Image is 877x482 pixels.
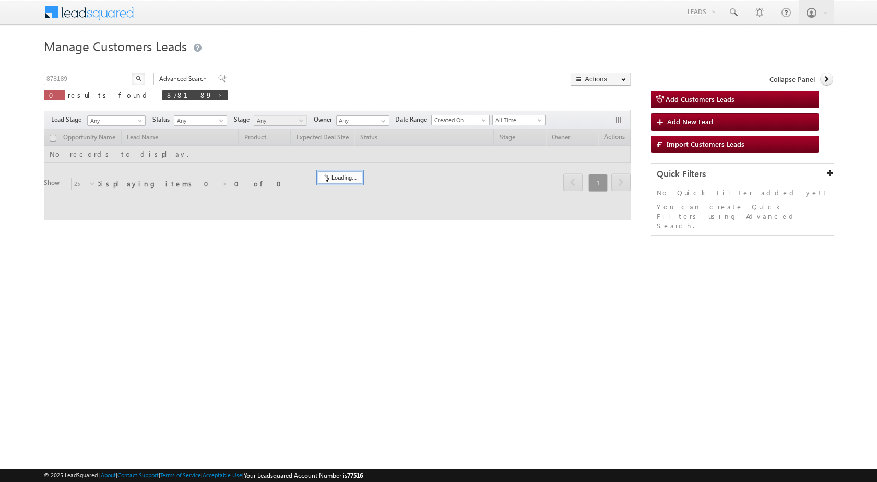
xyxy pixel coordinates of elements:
[314,115,336,124] span: Owner
[51,115,86,124] span: Lead Stage
[234,115,254,124] span: Stage
[431,115,490,125] a: Created On
[49,90,60,99] span: 0
[44,38,187,54] span: Manage Customers Leads
[87,115,146,126] a: Any
[651,164,834,184] div: Quick Filters
[167,90,212,99] span: 878189
[101,472,116,478] a: About
[136,76,141,81] img: Search
[657,188,828,197] p: No Quick Filter added yet!
[244,472,363,479] span: Your Leadsquared Account Number is
[254,115,307,126] a: Any
[667,117,713,126] span: Add New Lead
[152,115,174,124] span: Status
[347,472,363,479] span: 77516
[493,115,542,125] span: All Time
[375,116,388,126] a: Show All Items
[44,471,363,480] span: © 2025 LeadSquared | | | | |
[492,115,546,125] a: All Time
[159,74,210,84] span: Advanced Search
[160,472,201,478] a: Terms of Service
[657,202,828,230] p: You can create Quick Filters using Advanced Search.
[254,116,304,125] span: Any
[117,472,159,478] a: Contact Support
[666,95,734,103] span: Add Customers Leads
[336,115,389,126] input: Type to Search
[769,75,815,84] span: Collapse Panel
[432,115,486,125] span: Created On
[68,90,151,99] span: results found
[174,115,227,126] a: Any
[88,116,142,125] span: Any
[174,116,224,125] span: Any
[318,171,362,184] div: Loading...
[395,115,431,124] span: Date Range
[667,139,744,148] span: Import Customers Leads
[571,73,631,86] button: Actions
[203,472,242,478] a: Acceptable Use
